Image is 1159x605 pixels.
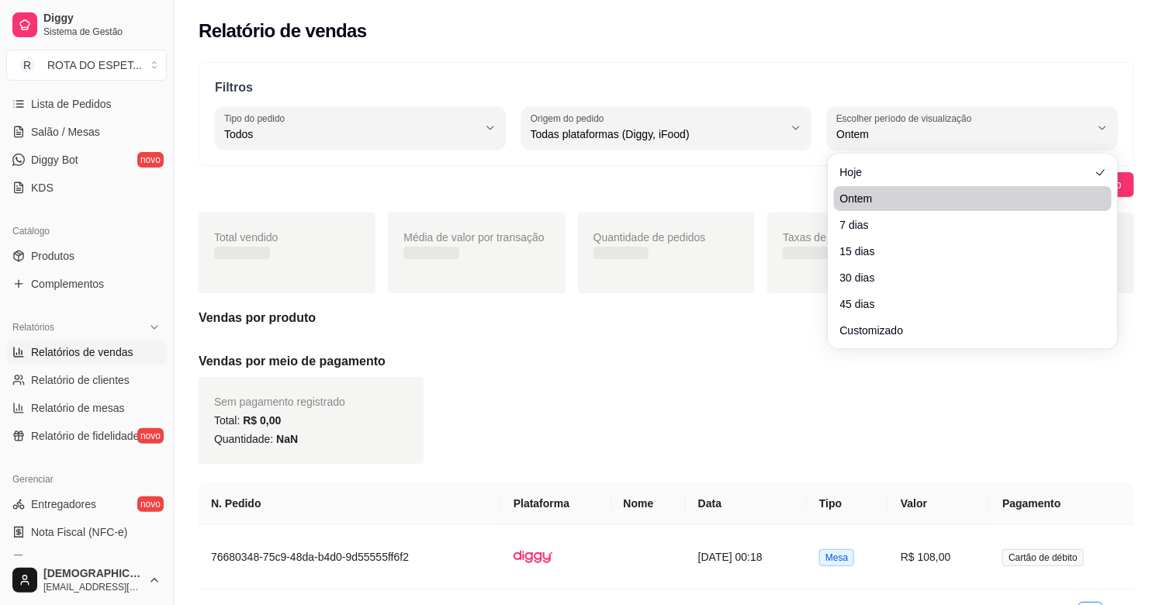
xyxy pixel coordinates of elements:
[840,191,1091,206] span: Ontem
[6,219,167,244] div: Catálogo
[224,112,290,125] label: Tipo do pedido
[31,552,116,568] span: Controle de caixa
[31,276,104,292] span: Complementos
[214,433,298,445] span: Quantidade:
[43,567,142,581] span: [DEMOGRAPHIC_DATA]
[214,396,345,408] span: Sem pagamento registrado
[783,231,866,244] span: Taxas de entrega
[31,152,78,168] span: Diggy Bot
[807,482,888,525] th: Tipo
[514,538,552,576] img: diggy
[6,467,167,492] div: Gerenciar
[593,231,706,244] span: Quantidade de pedidos
[31,428,139,444] span: Relatório de fidelidade
[888,525,990,589] td: R$ 108,00
[840,244,1091,259] span: 15 dias
[31,180,54,195] span: KDS
[276,433,298,445] span: NaN
[47,57,142,73] div: ROTA DO ESPET ...
[686,525,807,589] td: [DATE] 00:18
[199,19,367,43] h2: Relatório de vendas
[199,309,1134,327] h5: Vendas por produto
[243,414,281,427] span: R$ 0,00
[199,352,1134,371] h5: Vendas por meio de pagamento
[840,164,1091,180] span: Hoje
[6,50,167,81] button: Select a team
[199,482,501,525] th: N. Pedido
[836,126,1090,142] span: Ontem
[840,270,1091,285] span: 30 dias
[840,217,1091,233] span: 7 dias
[531,112,609,125] label: Origem do pedido
[31,344,133,360] span: Relatórios de vendas
[501,482,611,525] th: Plataforma
[31,124,100,140] span: Salão / Mesas
[990,482,1134,525] th: Pagamento
[199,525,501,589] td: 76680348-75c9-48da-b4d0-9d55555ff6f2
[840,323,1091,338] span: Customizado
[43,26,161,38] span: Sistema de Gestão
[531,126,784,142] span: Todas plataformas (Diggy, iFood)
[215,78,1118,97] p: Filtros
[403,231,544,244] span: Média de valor por transação
[31,400,125,416] span: Relatório de mesas
[1002,549,1084,566] span: Cartão de débito
[31,372,130,388] span: Relatório de clientes
[31,248,74,264] span: Produtos
[888,482,990,525] th: Valor
[611,482,686,525] th: Nome
[19,57,35,73] span: R
[43,12,161,26] span: Diggy
[31,524,127,540] span: Nota Fiscal (NFC-e)
[836,112,977,125] label: Escolher período de visualização
[819,549,854,566] span: Mesa
[214,414,281,427] span: Total:
[31,496,96,512] span: Entregadores
[840,296,1091,312] span: 45 dias
[686,482,807,525] th: Data
[12,321,54,334] span: Relatórios
[31,96,112,112] span: Lista de Pedidos
[214,231,279,244] span: Total vendido
[43,581,142,593] span: [EMAIL_ADDRESS][DOMAIN_NAME]
[224,126,478,142] span: Todos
